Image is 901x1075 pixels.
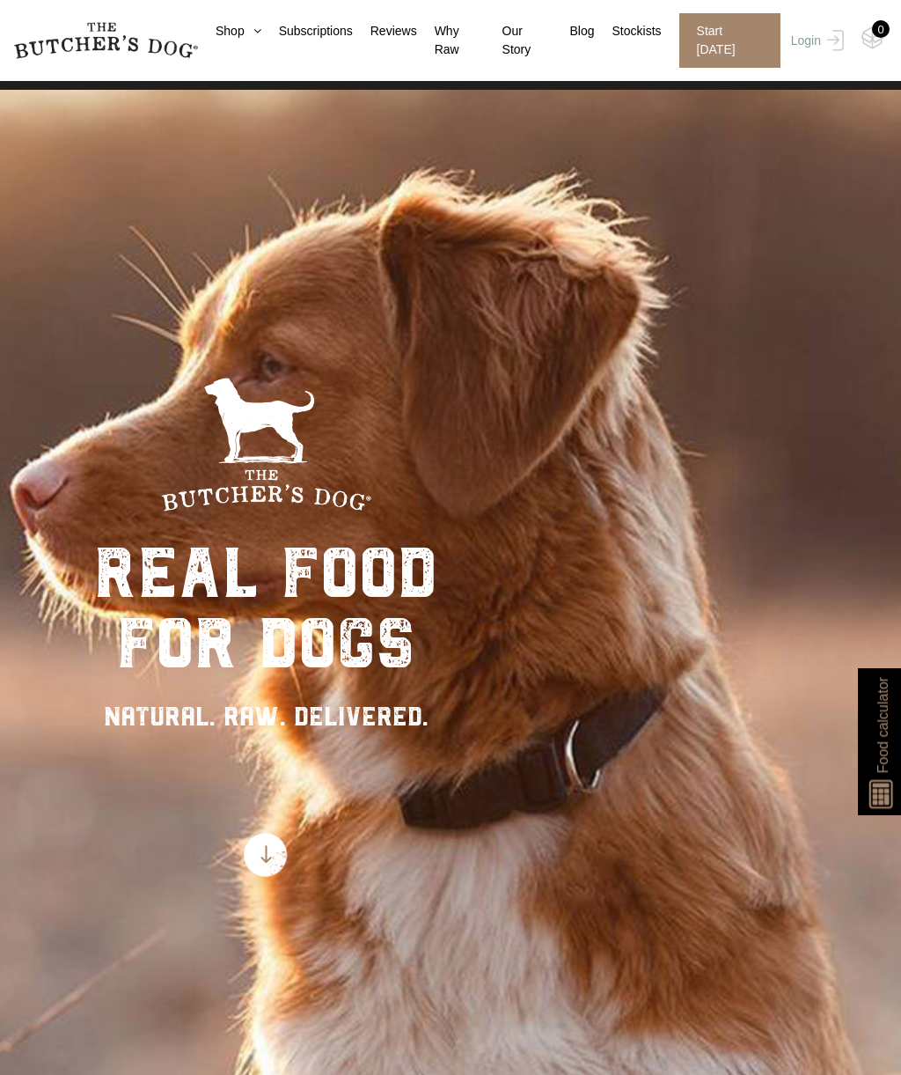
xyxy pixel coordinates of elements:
img: TBD_Cart-Empty.png [861,26,883,49]
a: Login [787,13,844,68]
a: Why Raw [417,22,485,59]
a: Reviews [353,22,417,40]
div: 0 [872,20,890,38]
a: Our Story [485,22,553,59]
a: Stockists [595,22,662,40]
a: Subscriptions [261,22,353,40]
div: real food for dogs [94,538,437,679]
a: Start [DATE] [662,13,787,68]
a: Shop [198,22,261,40]
a: Blog [553,22,595,40]
span: Food calculator [872,677,893,773]
span: Start [DATE] [679,13,780,68]
div: NATURAL. RAW. DELIVERED. [94,696,437,736]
